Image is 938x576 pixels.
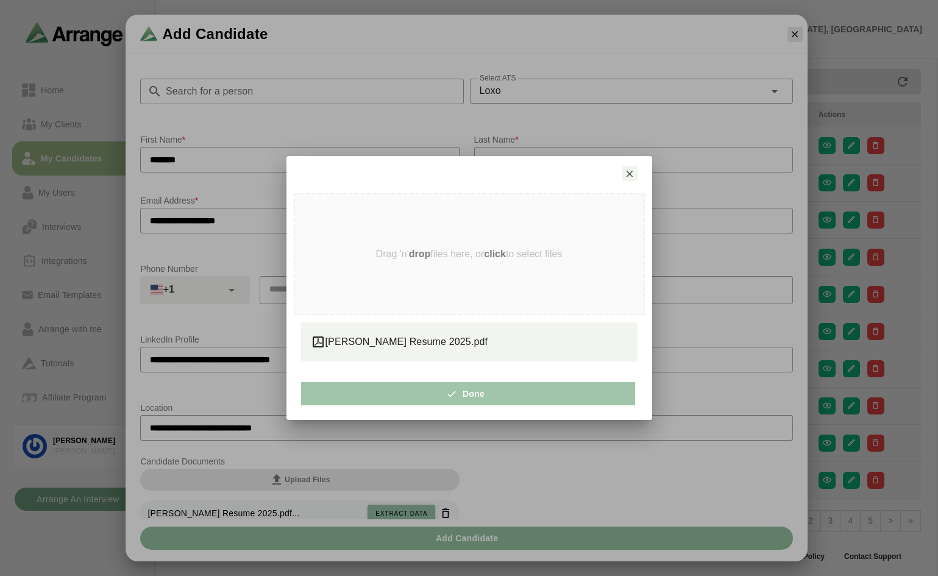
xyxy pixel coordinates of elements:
[484,249,506,259] strong: click
[451,382,485,405] span: Done
[311,335,628,350] div: [PERSON_NAME] Resume 2025.pdf
[301,382,635,405] button: Done
[376,249,563,260] p: Drag 'n' files here, or to select files
[409,249,431,259] strong: drop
